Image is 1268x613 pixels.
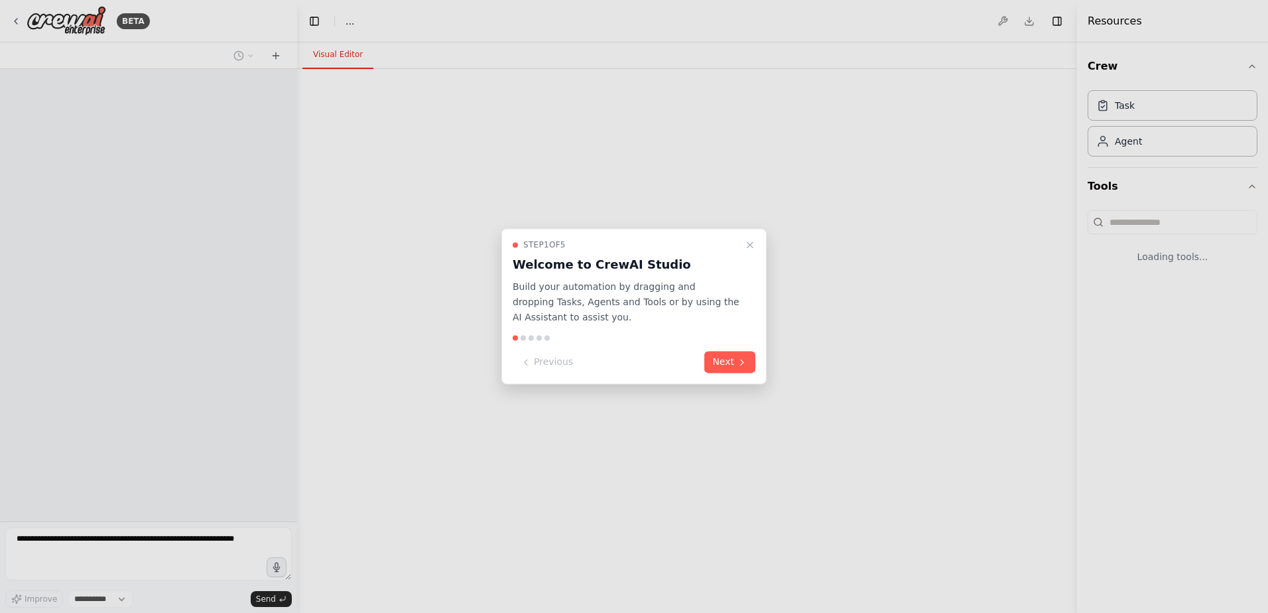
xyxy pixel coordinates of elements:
button: Close walkthrough [742,237,758,253]
p: Build your automation by dragging and dropping Tasks, Agents and Tools or by using the AI Assista... [513,279,739,324]
span: Step 1 of 5 [523,239,566,250]
button: Hide left sidebar [305,12,324,31]
button: Previous [513,352,581,374]
button: Next [704,352,755,374]
h3: Welcome to CrewAI Studio [513,255,739,274]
